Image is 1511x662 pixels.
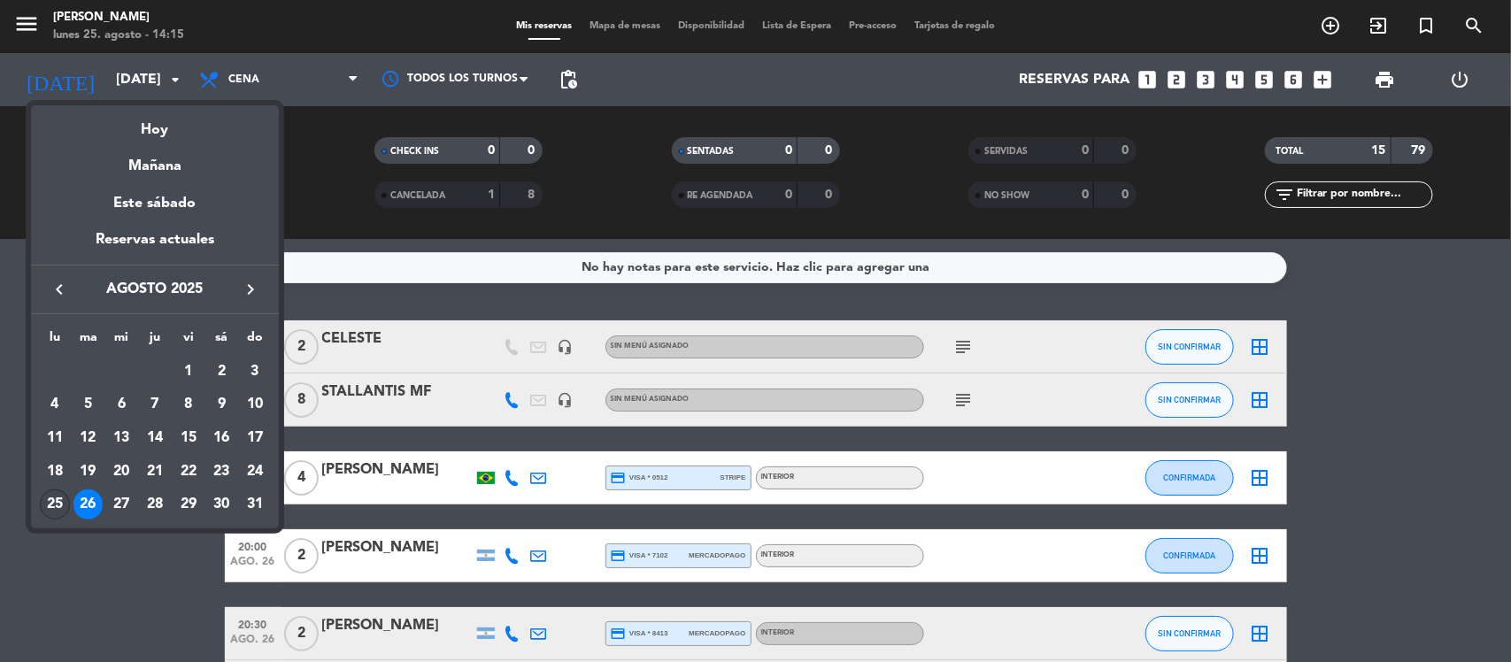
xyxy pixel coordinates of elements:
[72,489,105,522] td: 26 de agosto de 2025
[238,327,272,355] th: domingo
[73,389,104,420] div: 5
[72,327,105,355] th: martes
[238,421,272,455] td: 17 de agosto de 2025
[206,389,236,420] div: 9
[138,455,172,489] td: 21 de agosto de 2025
[138,489,172,522] td: 28 de agosto de 2025
[173,423,204,453] div: 15
[173,457,204,487] div: 22
[205,421,239,455] td: 16 de agosto de 2025
[31,142,279,178] div: Mañana
[173,489,204,520] div: 29
[40,423,70,453] div: 11
[205,489,239,522] td: 30 de agosto de 2025
[73,457,104,487] div: 19
[172,489,205,522] td: 29 de agosto de 2025
[106,457,136,487] div: 20
[205,455,239,489] td: 23 de agosto de 2025
[140,423,170,453] div: 14
[206,489,236,520] div: 30
[72,388,105,421] td: 5 de agosto de 2025
[106,389,136,420] div: 6
[205,355,239,389] td: 2 de agosto de 2025
[240,489,270,520] div: 31
[31,228,279,265] div: Reservas actuales
[49,279,70,300] i: keyboard_arrow_left
[138,421,172,455] td: 14 de agosto de 2025
[238,489,272,522] td: 31 de agosto de 2025
[138,327,172,355] th: jueves
[104,327,138,355] th: miércoles
[172,327,205,355] th: viernes
[106,489,136,520] div: 27
[240,279,261,300] i: keyboard_arrow_right
[31,105,279,142] div: Hoy
[172,355,205,389] td: 1 de agosto de 2025
[240,357,270,387] div: 3
[206,357,236,387] div: 2
[38,355,172,389] td: AGO.
[38,388,72,421] td: 4 de agosto de 2025
[238,388,272,421] td: 10 de agosto de 2025
[140,489,170,520] div: 28
[173,389,204,420] div: 8
[140,389,170,420] div: 7
[140,457,170,487] div: 21
[240,389,270,420] div: 10
[172,388,205,421] td: 8 de agosto de 2025
[206,423,236,453] div: 16
[106,423,136,453] div: 13
[238,355,272,389] td: 3 de agosto de 2025
[72,455,105,489] td: 19 de agosto de 2025
[104,455,138,489] td: 20 de agosto de 2025
[104,388,138,421] td: 6 de agosto de 2025
[75,278,235,301] span: agosto 2025
[43,278,75,301] button: keyboard_arrow_left
[38,489,72,522] td: 25 de agosto de 2025
[138,388,172,421] td: 7 de agosto de 2025
[40,457,70,487] div: 18
[38,327,72,355] th: lunes
[206,457,236,487] div: 23
[73,489,104,520] div: 26
[240,423,270,453] div: 17
[72,421,105,455] td: 12 de agosto de 2025
[172,421,205,455] td: 15 de agosto de 2025
[205,388,239,421] td: 9 de agosto de 2025
[73,423,104,453] div: 12
[31,179,279,228] div: Este sábado
[38,455,72,489] td: 18 de agosto de 2025
[40,489,70,520] div: 25
[205,327,239,355] th: sábado
[104,421,138,455] td: 13 de agosto de 2025
[40,389,70,420] div: 4
[238,455,272,489] td: 24 de agosto de 2025
[235,278,266,301] button: keyboard_arrow_right
[172,455,205,489] td: 22 de agosto de 2025
[240,457,270,487] div: 24
[173,357,204,387] div: 1
[38,421,72,455] td: 11 de agosto de 2025
[104,489,138,522] td: 27 de agosto de 2025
